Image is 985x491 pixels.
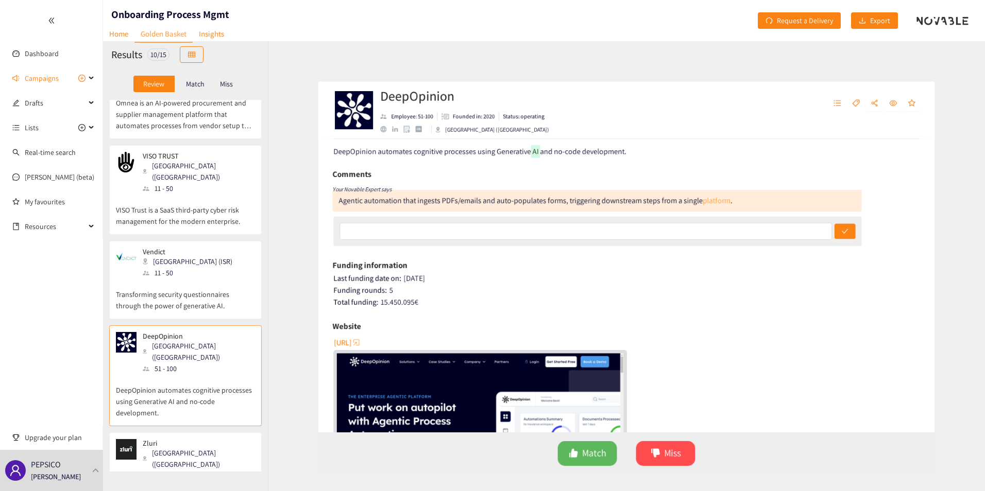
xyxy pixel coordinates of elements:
[439,100,484,109] p: Founded in: 2020
[386,114,399,122] a: google maps
[188,51,195,59] span: table
[116,374,255,418] p: DeepOpinion automates cognitive processes using Generative AI and no-code development.
[143,267,239,278] div: 11 - 50
[905,82,924,99] button: eye
[933,442,985,491] iframe: Chat Widget
[48,17,55,24] span: double-left
[489,100,538,109] li: Status
[25,427,95,448] span: Upgrade your plan
[193,26,230,42] a: Insights
[709,190,739,201] a: platform
[845,82,863,99] button: unordered-list
[143,439,248,447] p: Zluri
[25,148,76,157] a: Real-time search
[309,323,340,339] h6: Website
[667,460,685,476] span: Miss
[309,159,351,174] h6: Comments
[361,72,543,93] h2: DeepOpinion
[653,463,663,475] span: dislike
[25,172,94,182] a: [PERSON_NAME] (beta)
[564,463,574,475] span: like
[220,80,233,88] p: Miss
[865,82,884,99] button: tag
[31,458,61,471] p: PEPSICO
[766,17,773,25] span: redo
[143,340,254,363] div: [GEOGRAPHIC_DATA] ([GEOGRAPHIC_DATA])
[9,464,22,477] span: user
[31,471,81,482] p: [PERSON_NAME]
[422,100,489,109] li: Founded in year
[25,93,86,113] span: Drafts
[777,15,833,26] span: Request a Delivery
[310,300,359,310] span: Total funding:
[310,137,523,148] span: DeepOpinion automates cognitive processes using Generative
[116,278,255,311] p: Transforming security questionnaires through the power of generative AI.
[361,100,422,109] li: Employees
[143,256,239,267] div: [GEOGRAPHIC_DATA] (ISR)
[103,26,134,42] a: Home
[310,274,383,285] span: Last funding date on:
[310,274,944,285] div: [DATE]
[78,124,86,131] span: plus-circle
[143,183,254,194] div: 11 - 50
[12,75,20,82] span: sound
[310,287,944,297] div: 5
[316,190,741,201] div: Agentic automation that ingests PDFs/emails and auto-populates forms, triggering downstream steps...
[310,287,368,297] span: Funding rounds:
[523,135,533,149] mark: AI
[373,115,386,121] a: linkedin
[311,340,340,357] button: [URL]
[143,470,254,481] div: 101 - 250
[420,114,543,124] div: [GEOGRAPHIC_DATA] ([GEOGRAPHIC_DATA])
[25,49,59,58] a: Dashboard
[116,152,137,172] img: Snapshot of the company's website
[552,455,616,482] button: likeMatch
[116,194,255,227] p: VISO Trust is a SaaS third-party cyber risk management for the modern enterprise.
[312,77,353,118] img: Company Logo
[25,68,59,89] span: Campaigns
[25,117,39,138] span: Lists
[180,46,203,63] button: table
[116,332,137,353] img: Snapshot of the company's website
[116,87,255,131] p: Omnea is an AI-powered procurement and supplier management platform that automates processes from...
[311,342,330,355] span: [URL]
[111,7,229,22] h1: Onboarding Process Mgmt
[930,86,939,95] span: star
[143,152,248,160] p: VISO TRUST
[850,86,858,95] span: unordered-list
[925,82,944,99] button: star
[890,86,898,95] span: share-alt
[134,26,193,43] a: Golden Basket
[143,332,248,340] p: DeepOpinion
[116,248,137,268] img: Snapshot of the company's website
[143,160,254,183] div: [GEOGRAPHIC_DATA] ([GEOGRAPHIC_DATA])
[851,12,898,29] button: downloadExport
[143,80,164,88] p: Review
[851,220,874,237] button: check
[870,86,878,95] span: tag
[143,363,254,374] div: 51 - 100
[885,82,904,99] button: share-alt
[859,225,866,233] span: check
[310,300,944,310] div: 15.450.095 €
[25,216,86,237] span: Resources
[372,100,418,109] p: Employee: 51-100
[870,15,890,26] span: Export
[143,447,254,470] div: [GEOGRAPHIC_DATA] ([GEOGRAPHIC_DATA])
[309,257,390,273] h6: Funding information
[78,75,86,82] span: plus-circle
[493,100,538,109] p: Status: operating
[361,115,373,121] a: website
[12,223,20,230] span: book
[399,115,412,121] a: crunchbase
[12,434,20,441] span: trophy
[186,80,205,88] p: Match
[12,99,20,107] span: edit
[637,455,701,482] button: dislikeMiss
[579,460,605,476] span: Match
[533,137,626,148] span: and no-code development.
[25,191,95,212] a: My favourites
[12,124,20,131] span: unordered-list
[111,47,142,62] h2: Results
